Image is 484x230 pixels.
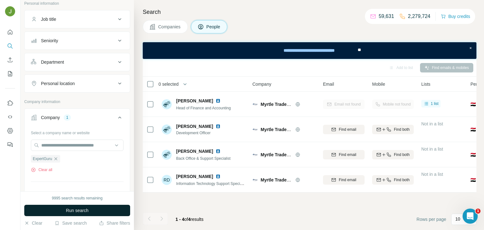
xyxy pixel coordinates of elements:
[176,173,213,180] span: [PERSON_NAME]
[5,139,15,150] button: Feedback
[162,99,172,109] img: Avatar
[162,150,172,160] img: Avatar
[216,98,221,103] img: LinkedIn logo
[216,174,221,179] img: LinkedIn logo
[24,220,42,226] button: Clear
[216,124,221,129] img: LinkedIn logo
[176,217,204,222] span: results
[372,175,414,185] button: Find both
[206,24,221,30] span: People
[252,81,271,87] span: Company
[31,191,124,196] p: Upload a CSV of company websites.
[421,121,443,126] span: Not in a list
[25,76,130,91] button: Personal location
[323,125,365,134] button: Find email
[475,209,481,214] span: 1
[99,220,130,226] button: Share filters
[408,13,430,20] p: 2,279,724
[323,81,334,87] span: Email
[394,152,410,158] span: Find both
[143,42,476,59] iframe: Banner
[25,33,130,48] button: Seniority
[25,110,130,128] button: Company1
[5,97,15,109] button: Use Surfe on LinkedIn
[261,127,310,132] span: Myrtle Trade Brokerage
[24,205,130,216] button: Run search
[5,125,15,136] button: Dashboard
[41,59,64,65] div: Department
[24,1,130,6] p: Personal information
[252,127,257,132] img: Logo of Myrtle Trade Brokerage
[5,6,15,16] img: Avatar
[339,152,356,158] span: Find email
[176,156,231,161] span: Back Office & Support Specialist
[176,148,213,154] span: [PERSON_NAME]
[470,177,476,183] span: 🇮🇶
[394,177,410,183] span: Find both
[25,12,130,27] button: Job title
[5,68,15,79] button: My lists
[5,54,15,66] button: Enrich CSV
[417,216,446,222] span: Rows per page
[52,195,103,201] div: 9995 search results remaining
[252,177,257,182] img: Logo of Myrtle Trade Brokerage
[470,152,476,158] span: 🇮🇶
[31,128,124,136] div: Select a company name or website
[252,102,257,107] img: Logo of Myrtle Trade Brokerage
[261,152,310,157] span: Myrtle Trade Brokerage
[158,24,181,30] span: Companies
[41,80,75,87] div: Personal location
[463,209,478,224] iframe: Intercom live chat
[455,216,460,222] p: 10
[372,81,385,87] span: Mobile
[41,16,56,22] div: Job title
[66,207,89,214] span: Run search
[5,26,15,38] button: Quick start
[143,8,476,16] h4: Search
[261,177,310,182] span: Myrtle Trade Brokerage
[421,81,430,87] span: Lists
[470,126,476,133] span: 🇮🇶
[379,13,394,20] p: 59,631
[176,181,247,186] span: Information Technology Support Specialist
[339,177,356,183] span: Find email
[421,172,443,177] span: Not in a list
[261,102,310,107] span: Myrtle Trade Brokerage
[252,152,257,157] img: Logo of Myrtle Trade Brokerage
[31,167,52,173] button: Clear all
[176,217,184,222] span: 1 - 4
[394,127,410,132] span: Find both
[25,55,130,70] button: Department
[176,98,213,104] span: [PERSON_NAME]
[5,111,15,123] button: Use Surfe API
[158,81,179,87] span: 0 selected
[188,217,191,222] span: 4
[5,40,15,52] button: Search
[372,150,414,159] button: Find both
[421,147,443,152] span: Not in a list
[33,156,52,162] span: ExpertGuru
[323,175,365,185] button: Find email
[372,125,414,134] button: Find both
[176,130,223,136] span: Development Officer
[64,115,71,120] div: 1
[216,149,221,154] img: LinkedIn logo
[323,150,365,159] button: Find email
[184,217,188,222] span: of
[176,123,213,129] span: [PERSON_NAME]
[470,101,476,107] span: 🇮🇶
[339,127,356,132] span: Find email
[55,220,87,226] button: Save search
[441,12,470,21] button: Buy credits
[162,124,172,135] img: Avatar
[431,101,439,106] span: 1 list
[176,106,231,110] span: Head of Finance and Accounting
[41,114,60,121] div: Company
[24,99,130,105] p: Company information
[41,37,58,44] div: Seniority
[162,175,172,185] div: RD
